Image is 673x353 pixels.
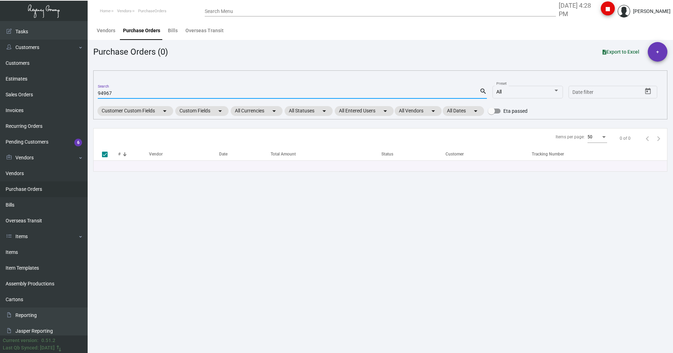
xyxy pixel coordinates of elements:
[618,5,630,18] img: admin@bootstrapmaster.com
[633,8,671,15] div: [PERSON_NAME]
[219,151,271,157] div: Date
[149,151,163,157] div: Vendor
[285,106,333,116] mat-chip: All Statuses
[443,106,484,116] mat-chip: All Dates
[429,107,437,115] mat-icon: arrow_drop_down
[642,133,653,144] button: Previous page
[117,9,131,13] span: Vendors
[395,106,442,116] mat-chip: All Vendors
[3,344,55,352] div: Last Qb Synced: [DATE]
[185,27,224,34] div: Overseas Transit
[41,337,55,344] div: 0.51.2
[118,151,121,157] div: #
[3,337,39,344] div: Current version:
[161,107,169,115] mat-icon: arrow_drop_down
[648,42,667,62] button: +
[335,106,394,116] mat-chip: All Entered Users
[603,49,639,55] span: Export to Excel
[587,135,607,140] mat-select: Items per page:
[271,151,296,157] div: Total Amount
[480,87,487,96] mat-icon: search
[216,107,224,115] mat-icon: arrow_drop_down
[620,135,631,141] div: 0 of 0
[219,151,227,157] div: Date
[496,89,502,95] span: All
[503,107,528,115] span: Eta passed
[271,151,381,157] div: Total Amount
[532,151,667,157] div: Tracking Number
[559,1,596,18] label: [DATE] 4:28 PM
[138,9,166,13] span: PurchaseOrders
[381,151,446,157] div: Status
[93,46,168,58] div: Purchase Orders (0)
[381,151,393,157] div: Status
[532,151,564,157] div: Tracking Number
[604,5,612,13] i: stop
[643,86,654,97] button: Open calendar
[123,27,160,34] div: Purchase Orders
[656,42,659,62] span: +
[597,46,645,58] button: Export to Excel
[653,133,664,144] button: Next page
[270,107,278,115] mat-icon: arrow_drop_down
[601,1,615,15] button: stop
[446,151,464,157] div: Customer
[587,134,592,139] span: 50
[100,9,110,13] span: Home
[471,107,480,115] mat-icon: arrow_drop_down
[97,27,115,34] div: Vendors
[175,106,229,116] mat-chip: Custom Fields
[381,107,389,115] mat-icon: arrow_drop_down
[118,151,149,157] div: #
[97,106,173,116] mat-chip: Customer Custom Fields
[572,90,594,95] input: Start date
[556,134,585,140] div: Items per page:
[600,90,634,95] input: End date
[446,151,532,157] div: Customer
[149,151,219,157] div: Vendor
[168,27,178,34] div: Bills
[320,107,328,115] mat-icon: arrow_drop_down
[231,106,283,116] mat-chip: All Currencies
